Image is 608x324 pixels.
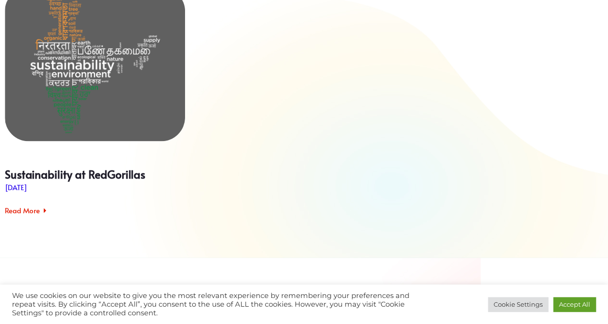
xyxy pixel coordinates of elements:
[29,282,579,311] h3: Subscribe to our newsletter
[5,181,27,193] div: [DATE]
[5,167,145,181] a: Sustainability at RedGorillas
[12,291,421,317] div: We use cookies on our website to give you the most relevant experience by remembering your prefer...
[553,297,596,312] a: Accept All
[488,297,548,312] a: Cookie Settings
[5,205,47,216] a: Read More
